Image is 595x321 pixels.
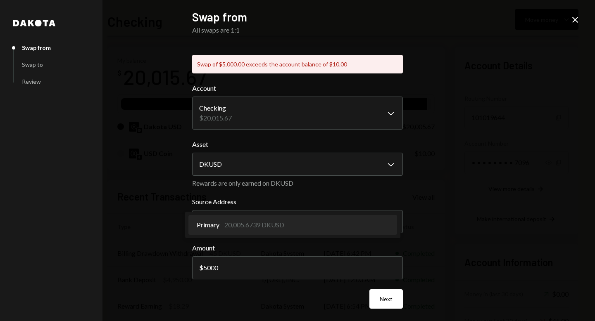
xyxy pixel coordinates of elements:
[192,83,403,93] label: Account
[22,78,41,85] div: Review
[199,264,203,271] div: $
[369,289,403,309] button: Next
[192,243,403,253] label: Amount
[192,197,403,207] label: Source Address
[224,220,284,230] div: 20,005.6739 DKUSD
[192,55,403,73] div: Swap of $5,000.00 exceeds the account balance of $10.00
[192,179,403,187] div: Rewards are only earned on DKUSD
[192,9,403,25] h2: Swap from
[22,61,43,68] div: Swap to
[192,139,403,149] label: Asset
[197,220,219,230] span: Primary
[192,153,403,176] button: Asset
[192,210,403,233] button: Source Address
[22,44,51,51] div: Swap from
[192,97,403,130] button: Account
[192,25,403,35] div: All swaps are 1:1
[192,256,403,279] input: 0.00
